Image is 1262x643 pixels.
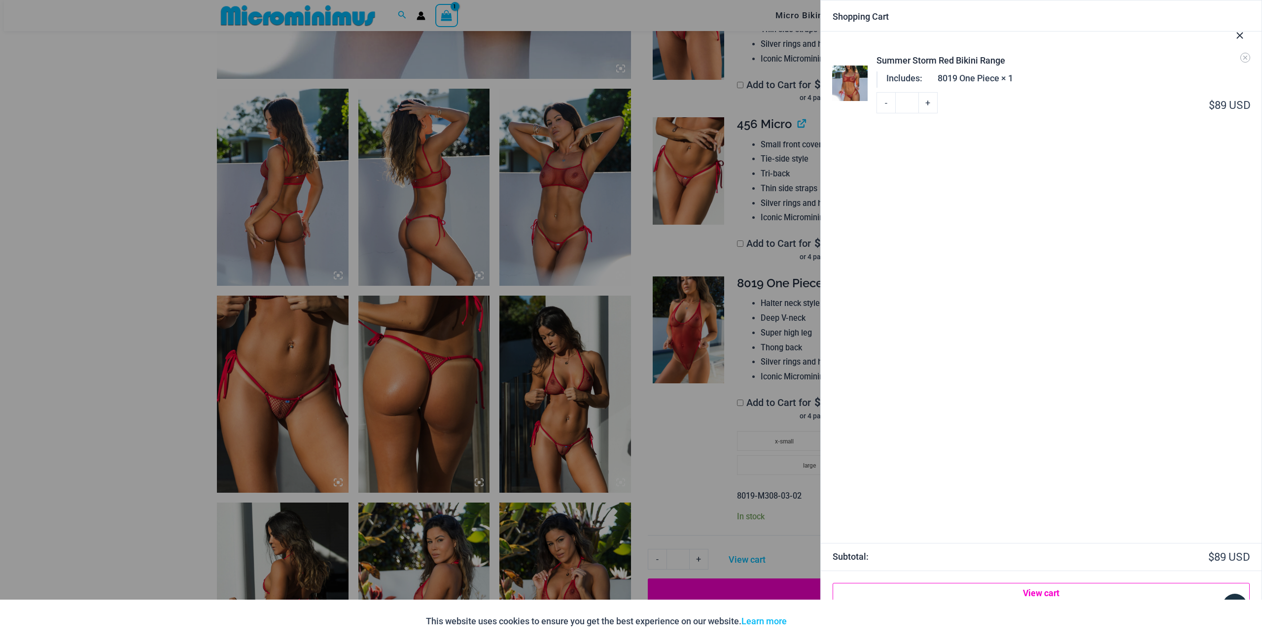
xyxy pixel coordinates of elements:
[895,92,918,113] input: Product quantity
[833,12,1250,21] div: Shopping Cart
[919,92,938,113] a: +
[886,71,922,87] dt: Includes:
[938,71,1013,85] p: 8019 One Piece × 1
[1209,98,1215,112] span: $
[1208,549,1250,564] bdi: 89 USD
[1209,98,1250,112] bdi: 89 USD
[1240,53,1250,63] a: Remove Summer Storm Red Bikini Range from cart
[1218,9,1262,58] button: Close Cart Drawer
[833,549,1040,564] strong: Subtotal:
[832,66,868,101] img: Summer Storm Red 332 Crop Top 449 Thong 02
[794,609,836,633] button: Accept
[876,92,895,113] a: -
[741,616,787,626] a: Learn more
[1208,549,1214,564] span: $
[426,614,787,629] p: This website uses cookies to ensure you get the best experience on our website.
[876,54,1250,67] a: Summer Storm Red Bikini Range
[833,583,1250,603] a: View cart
